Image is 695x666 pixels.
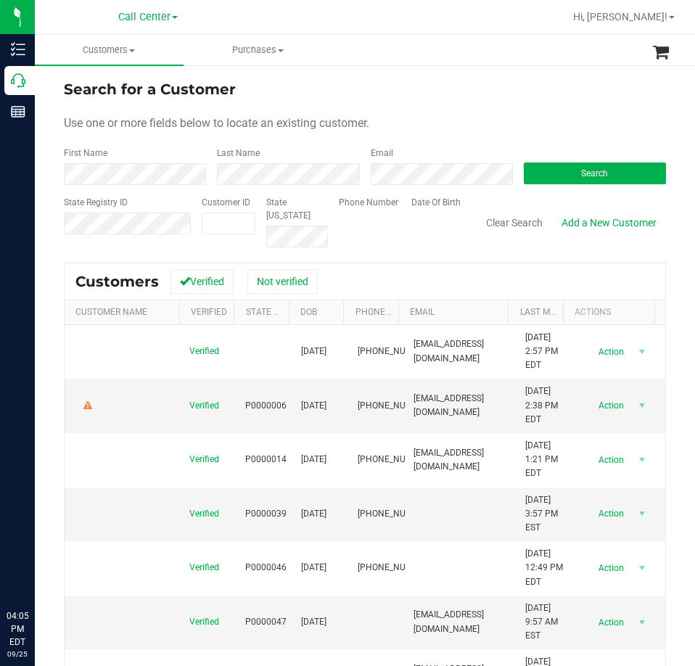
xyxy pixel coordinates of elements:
span: select [633,450,651,470]
span: Purchases [184,44,332,57]
iframe: Resource center [15,550,58,593]
inline-svg: Call Center [11,73,25,88]
button: Verified [170,269,234,294]
label: Customer ID [202,196,250,209]
span: [PHONE_NUMBER] [358,453,430,466]
span: [DATE] 3:57 PM EST [525,493,564,535]
span: [DATE] 9:57 AM EST [525,601,564,644]
label: Last Name [217,147,260,160]
span: P0000047 [245,615,287,629]
span: Search [581,168,608,178]
a: Phone Number [355,307,422,317]
p: 04:05 PM EDT [7,609,28,649]
span: Action [586,450,633,470]
span: [EMAIL_ADDRESS][DOMAIN_NAME] [414,337,508,365]
span: select [633,612,651,633]
span: Customers [75,273,159,290]
span: P0000039 [245,507,287,521]
a: Customer Name [75,307,147,317]
span: Verified [189,453,219,466]
a: DOB [300,307,317,317]
span: [DATE] [301,561,326,575]
span: [DATE] [301,399,326,413]
a: Last Modified [520,307,582,317]
inline-svg: Inventory [11,42,25,57]
span: select [633,395,651,416]
span: [DATE] 2:38 PM EDT [525,385,564,427]
label: Phone Number [339,196,398,209]
span: Action [586,395,633,416]
span: [DATE] [301,345,326,358]
span: Action [586,558,633,578]
span: Customers [35,44,184,57]
span: Verified [189,615,219,629]
a: Customers [35,35,184,65]
span: [DATE] 12:49 PM EDT [525,547,564,589]
span: Call Center [118,11,170,23]
span: [PHONE_NUMBER] [358,345,430,358]
span: [DATE] 1:21 PM EDT [525,439,564,481]
span: [DATE] [301,453,326,466]
span: Use one or more fields below to locate an existing customer. [64,116,369,130]
a: Add a New Customer [552,210,666,235]
span: select [633,503,651,524]
a: State Registry Id [246,307,322,317]
button: Search [524,163,666,184]
span: [PHONE_NUMBER] [358,399,430,413]
label: State Registry ID [64,196,128,209]
a: Email [410,307,435,317]
span: Action [586,503,633,524]
inline-svg: Reports [11,104,25,119]
label: State [US_STATE] [266,196,328,222]
button: Clear Search [477,210,552,235]
span: select [633,558,651,578]
button: Not verified [247,269,318,294]
span: [DATE] [301,507,326,521]
label: Email [371,147,393,160]
span: Action [586,342,633,362]
label: First Name [64,147,107,160]
span: Verified [189,507,219,521]
a: Verified [191,307,227,317]
span: [EMAIL_ADDRESS][DOMAIN_NAME] [414,446,508,474]
span: Verified [189,345,219,358]
span: [DATE] [301,615,326,629]
span: Search for a Customer [64,81,236,98]
label: Date Of Birth [411,196,461,209]
div: Actions [575,307,649,317]
span: Hi, [PERSON_NAME]! [573,11,667,22]
span: [DATE] 2:57 PM EDT [525,331,564,373]
span: Verified [189,399,219,413]
div: Warning - Level 2 [81,399,94,413]
span: Action [586,612,633,633]
span: P0000046 [245,561,287,575]
p: 09/25 [7,649,28,659]
span: select [633,342,651,362]
span: [PHONE_NUMBER] [358,507,430,521]
span: [PHONE_NUMBER] [358,561,430,575]
span: [EMAIL_ADDRESS][DOMAIN_NAME] [414,608,508,636]
span: [EMAIL_ADDRESS][DOMAIN_NAME] [414,392,508,419]
span: P0000014 [245,453,287,466]
span: P0000006 [245,399,287,413]
span: Verified [189,561,219,575]
a: Purchases [184,35,332,65]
